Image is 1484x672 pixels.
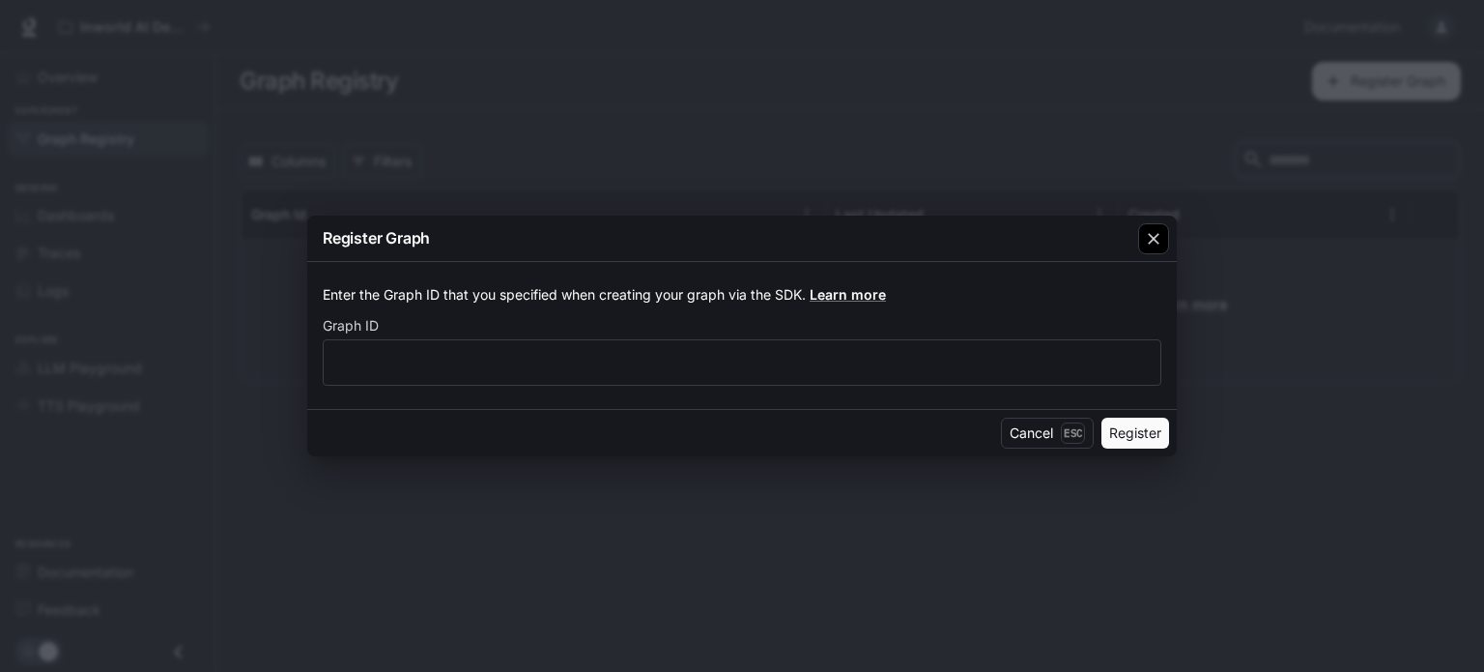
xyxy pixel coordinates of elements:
[323,226,430,249] p: Register Graph
[323,319,379,333] p: Graph ID
[1061,423,1085,444] p: Esc
[1101,418,1169,449] button: Register
[323,285,1161,305] p: Enter the Graph ID that you specified when creating your graph via the SDK.
[810,286,886,303] a: Learn more
[1001,418,1094,449] button: CancelEsc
